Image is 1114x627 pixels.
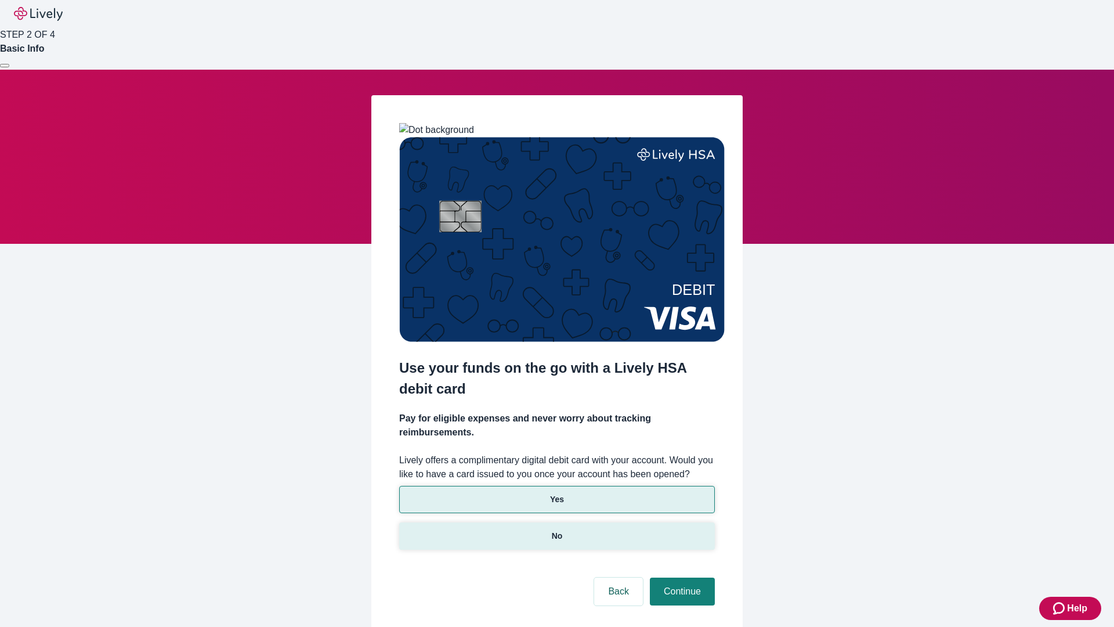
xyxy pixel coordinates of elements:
[1039,597,1101,620] button: Zendesk support iconHelp
[399,137,725,342] img: Debit card
[399,358,715,399] h2: Use your funds on the go with a Lively HSA debit card
[650,578,715,606] button: Continue
[1053,601,1067,615] svg: Zendesk support icon
[399,453,715,481] label: Lively offers a complimentary digital debit card with your account. Would you like to have a card...
[1067,601,1087,615] span: Help
[399,123,474,137] img: Dot background
[399,412,715,439] h4: Pay for eligible expenses and never worry about tracking reimbursements.
[552,530,563,542] p: No
[399,486,715,513] button: Yes
[399,522,715,550] button: No
[594,578,643,606] button: Back
[550,493,564,506] p: Yes
[14,7,63,21] img: Lively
